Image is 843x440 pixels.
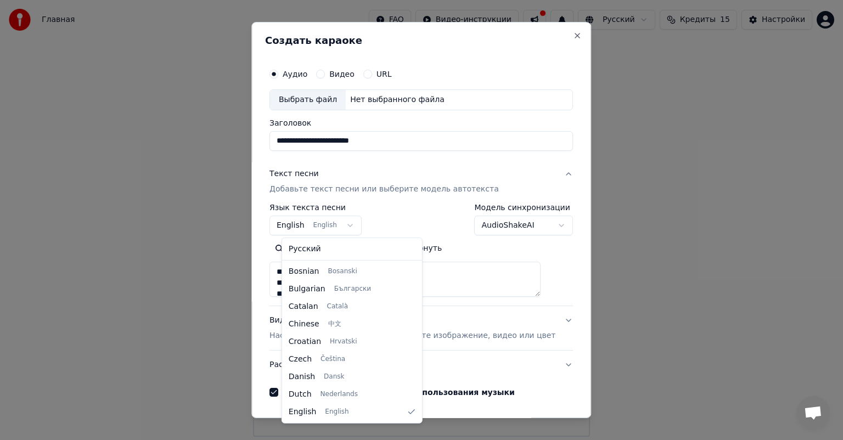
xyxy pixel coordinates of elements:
span: Czech [289,354,312,365]
span: Bulgarian [289,284,325,295]
span: Chinese [289,319,319,330]
span: Čeština [321,355,345,364]
span: Dansk [324,373,344,381]
span: Dutch [289,389,312,400]
span: 中文 [328,320,341,329]
span: Bosanski [328,267,357,276]
span: Croatian [289,336,321,347]
span: Русский [289,244,321,255]
span: Català [327,302,348,311]
span: Danish [289,371,315,382]
span: Български [334,285,371,294]
span: Nederlands [321,390,358,399]
span: Hrvatski [330,337,357,346]
span: English [325,408,349,416]
span: Catalan [289,301,318,312]
span: English [289,407,317,418]
span: Bosnian [289,266,319,277]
